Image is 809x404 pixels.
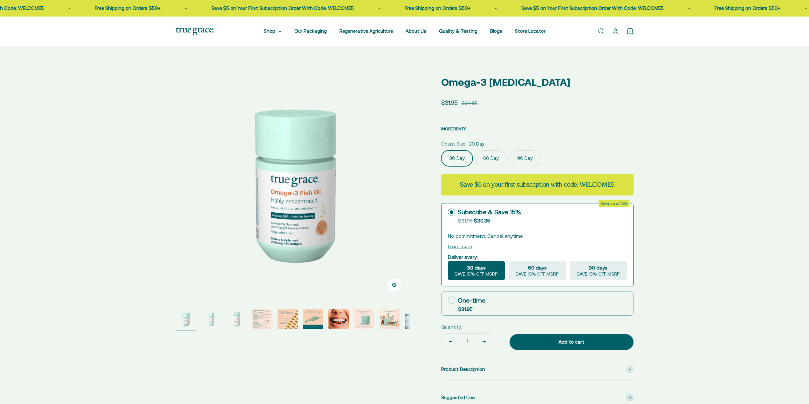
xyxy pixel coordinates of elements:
[439,28,477,34] a: Quality & Testing
[406,28,426,34] a: About Us
[389,5,455,11] a: Free Shipping on Orders $50+
[460,180,614,189] strong: Save $5 on your first subscription with code: WELCOME5
[252,309,272,329] img: We source our fish oil from Alaskan Pollock that have been freshly caught for human consumption i...
[339,28,393,34] a: Regenerative Agriculture
[278,309,298,329] img: - Sustainably sourced, wild-caught Alaskan fish - Provides 1400 mg of the essential fatty Acids E...
[303,309,323,331] button: Go to item 6
[195,4,338,12] p: Save $5 on Your First Subscription Order With Code: WELCOME5
[328,309,349,331] button: Go to item 7
[294,28,327,34] a: Our Packaging
[379,309,400,329] img: Our full product line provides a robust and comprehensive offering for a true foundation of healt...
[176,309,196,329] img: Omega-3 Fish Oil for Brain, Heart, and Immune Health* Sustainably sourced, wild-caught Alaskan fi...
[515,28,545,34] a: Store Locator
[699,5,764,11] a: Free Shipping on Orders $50+
[510,334,634,350] button: Add to cart
[278,309,298,331] button: Go to item 5
[201,309,222,331] button: Go to item 2
[176,309,196,331] button: Go to item 1
[79,5,145,11] a: Free Shipping on Orders $50+
[462,99,477,107] compare-at-price: $34.95
[441,366,485,373] span: Product Description
[328,309,349,329] img: Alaskan Pollock live a short life and do not bio-accumulate heavy metals and toxins the way older...
[201,309,222,329] img: Omega-3 Fish Oil
[475,334,493,349] button: Increase quantity
[441,359,634,380] summary: Product Description
[490,28,502,34] a: Blogs
[441,140,466,148] legend: Count Size:
[441,127,467,131] span: INGREDIENTS
[441,394,475,401] span: Suggested Use
[522,338,621,346] div: Add to cart
[469,140,484,148] span: 30 Day
[303,309,323,329] img: Our fish oil is traceable back to the specific fishery it came form, so you can check that it mee...
[227,309,247,331] button: Go to item 3
[252,309,272,331] button: Go to item 4
[441,74,634,90] p: Omega-3 [MEDICAL_DATA]
[354,309,374,329] img: When you opt for our refill pouches instead of buying a whole new bottle every time you buy suppl...
[441,125,467,133] button: INGREDIENTS
[379,309,400,331] button: Go to item 9
[441,323,462,331] label: Quantity:
[441,98,458,107] sale-price: $31.95
[405,314,425,331] button: Go to item 10
[354,309,374,331] button: Go to item 8
[505,4,648,12] p: Save $5 on Your First Subscription Order With Code: WELCOME5
[227,309,247,329] img: Omega-3 Fish Oil
[442,334,460,349] button: Decrease quantity
[264,27,282,35] summary: Shop
[176,66,411,301] img: Omega-3 Fish Oil for Brain, Heart, and Immune Health* Sustainably sourced, wild-caught Alaskan fi...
